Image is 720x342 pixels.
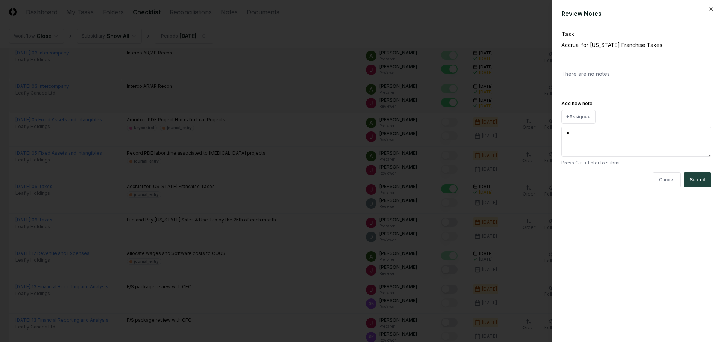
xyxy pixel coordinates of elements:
div: There are no notes [561,64,711,84]
p: Accrual for [US_STATE] Franchise Taxes [561,41,685,49]
button: +Assignee [561,110,595,124]
div: Task [561,30,711,38]
div: Review Notes [561,9,711,18]
button: Cancel [652,172,681,187]
p: Press Ctrl + Enter to submit [561,160,711,166]
button: Submit [684,172,711,187]
label: Add new note [561,101,592,106]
